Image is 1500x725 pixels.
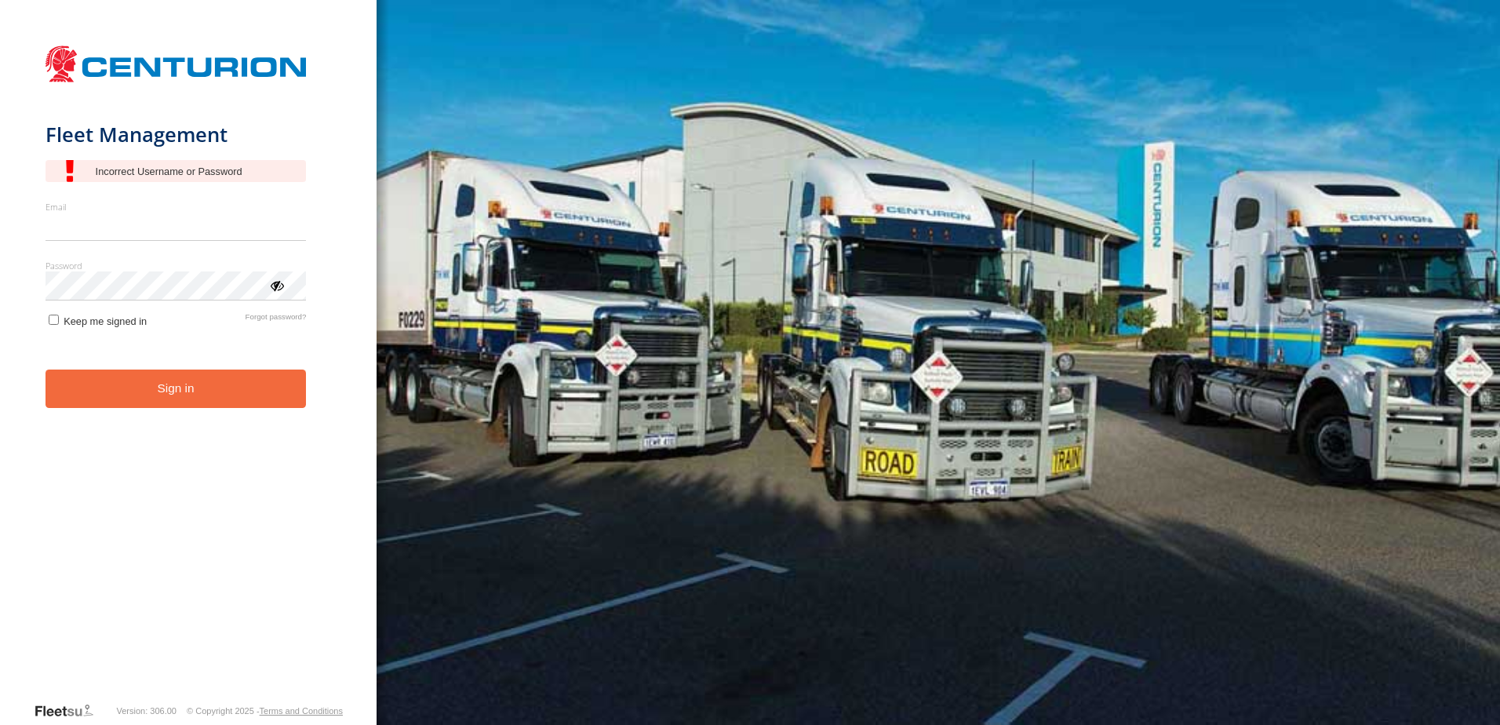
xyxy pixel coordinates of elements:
[246,312,307,327] a: Forgot password?
[46,370,307,408] button: Sign in
[46,260,307,271] label: Password
[46,44,307,84] img: Centurion Transport
[187,706,343,716] div: © Copyright 2025 -
[117,706,177,716] div: Version: 306.00
[64,315,147,327] span: Keep me signed in
[34,703,106,719] a: Visit our Website
[260,706,343,716] a: Terms and Conditions
[46,122,307,148] h1: Fleet Management
[268,277,284,293] div: ViewPassword
[46,38,332,701] form: main
[49,315,59,325] input: Keep me signed in
[46,201,307,213] label: Email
